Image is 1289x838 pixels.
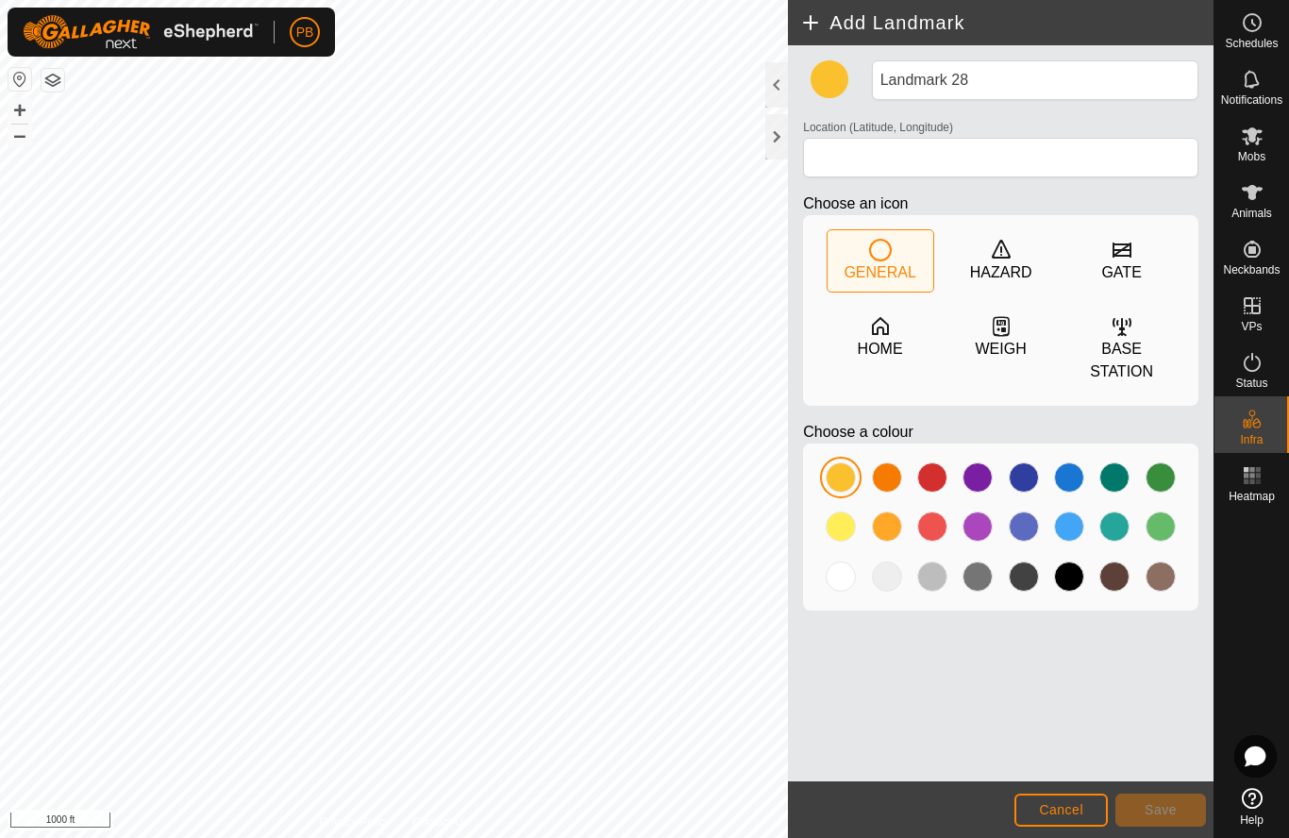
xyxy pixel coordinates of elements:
p: Choose an icon [803,193,1198,215]
span: Notifications [1221,94,1282,106]
span: Infra [1240,434,1263,445]
div: GATE [1101,261,1141,284]
h2: Add Landmark [799,11,1214,34]
span: Neckbands [1223,264,1280,276]
a: Privacy Policy [320,813,391,830]
span: Status [1235,377,1267,389]
span: Heatmap [1229,491,1275,502]
div: BASE STATION [1069,338,1175,383]
button: Reset Map [8,68,31,91]
div: WEIGH [976,338,1027,360]
span: Cancel [1039,802,1083,817]
button: – [8,124,31,146]
a: Contact Us [412,813,468,830]
span: Save [1145,802,1177,817]
span: Animals [1231,208,1272,219]
button: Map Layers [42,69,64,92]
div: GENERAL [844,261,915,284]
a: Help [1214,780,1289,833]
span: Mobs [1238,151,1265,162]
button: Cancel [1014,794,1108,827]
div: HOME [858,338,903,360]
p: Choose a colour [803,421,1198,444]
div: HAZARD [970,261,1032,284]
img: Gallagher Logo [23,15,259,49]
span: Schedules [1225,38,1278,49]
button: Save [1115,794,1206,827]
span: Help [1240,814,1264,826]
span: VPs [1241,321,1262,332]
span: PB [296,23,314,42]
label: Location (Latitude, Longitude) [803,119,953,136]
button: + [8,99,31,122]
